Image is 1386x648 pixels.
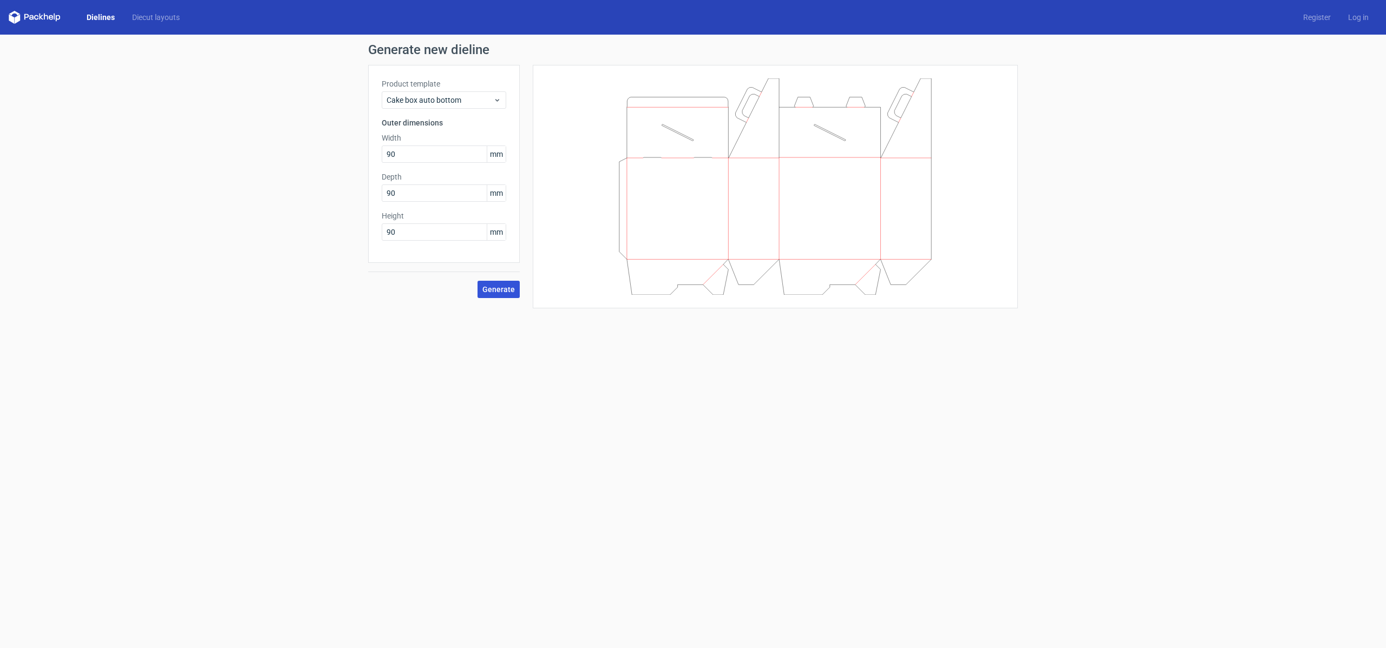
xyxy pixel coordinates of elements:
[482,286,515,293] span: Generate
[1295,12,1339,23] a: Register
[387,95,493,105] span: Cake box auto bottom
[487,146,506,162] span: mm
[487,224,506,240] span: mm
[382,117,506,128] h3: Outer dimensions
[78,12,123,23] a: Dielines
[382,133,506,143] label: Width
[382,210,506,221] label: Height
[478,281,520,298] button: Generate
[123,12,188,23] a: Diecut layouts
[382,78,506,89] label: Product template
[1339,12,1377,23] a: Log in
[368,43,1018,56] h1: Generate new dieline
[487,185,506,201] span: mm
[382,171,506,182] label: Depth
